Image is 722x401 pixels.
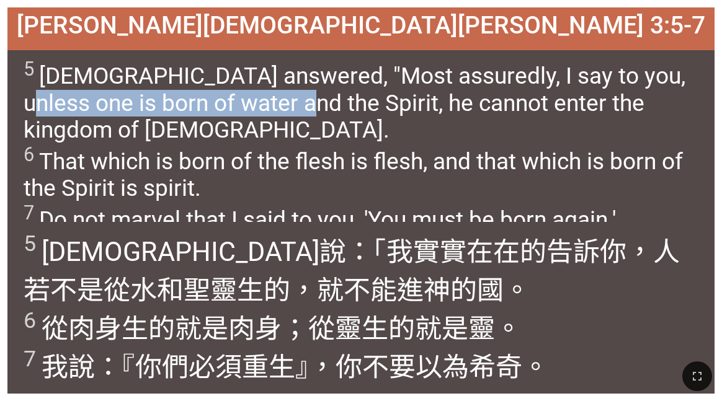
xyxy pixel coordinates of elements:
wg1410: 進 [24,275,549,382]
wg5204: 和 [24,275,549,382]
sup: 5 [24,58,34,81]
wg611: ：「我實實在在的 [24,236,680,382]
wg1537: 水 [24,275,549,382]
wg4151: 生的 [24,313,549,382]
span: [PERSON_NAME][DEMOGRAPHIC_DATA][PERSON_NAME] 3:5-7 [17,11,705,40]
wg3004: 你 [24,236,680,382]
wg2424: 說 [24,236,680,382]
wg2532: 從靈 [24,313,549,382]
wg2076: 靈 [24,313,549,382]
sup: 7 [24,346,36,372]
sup: 7 [24,201,34,224]
span: [DEMOGRAPHIC_DATA] [24,230,698,384]
wg2316: 的國 [24,275,549,382]
wg1525: 神 [24,275,549,382]
wg281: 告訴 [24,236,680,382]
wg4671: ，人 [24,236,680,382]
wg4151: 。 我說 [24,313,549,382]
wg4151: 生的，就不能 [24,275,549,382]
wg932: 。 從 [24,275,549,382]
span: [DEMOGRAPHIC_DATA] answered, "Most assuredly, I say to you, unless one is born of water and the S... [24,58,698,233]
sup: 5 [24,231,36,257]
wg2076: 肉身 [24,313,549,382]
wg2532: 聖靈 [24,275,549,382]
sup: 6 [24,307,36,333]
wg4561: ； [24,313,549,382]
sup: 6 [24,143,34,166]
wg5100: 若不是從 [24,275,549,382]
wg1080: 就是 [24,313,549,382]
